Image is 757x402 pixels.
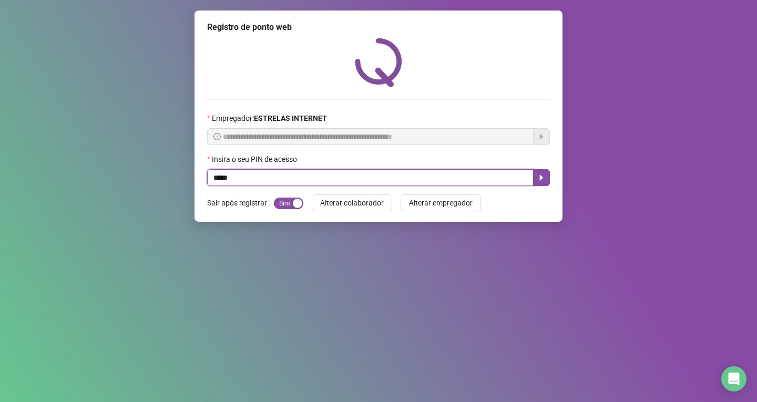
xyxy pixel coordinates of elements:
[409,197,473,209] span: Alterar empregador
[254,114,327,122] strong: ESTRELAS INTERNET
[320,197,384,209] span: Alterar colaborador
[207,194,274,211] label: Sair após registrar
[401,194,481,211] button: Alterar empregador
[212,112,327,124] span: Empregador :
[721,366,746,391] div: Open Intercom Messenger
[207,153,304,165] label: Insira o seu PIN de acesso
[213,133,221,140] span: info-circle
[355,38,402,87] img: QRPoint
[207,21,550,34] div: Registro de ponto web
[312,194,392,211] button: Alterar colaborador
[537,173,546,182] span: caret-right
